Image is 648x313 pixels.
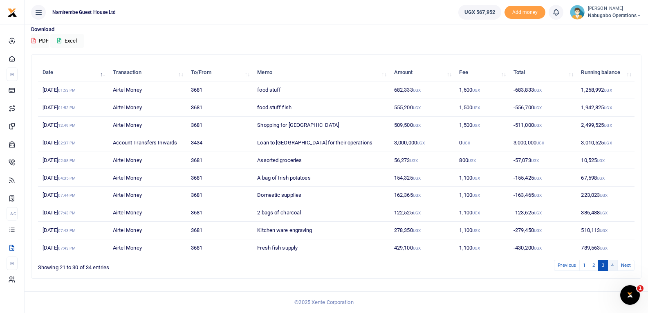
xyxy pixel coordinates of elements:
td: Airtel Money [108,99,186,117]
span: UGX 567,952 [464,8,495,16]
a: 2 [589,260,599,271]
td: 1,500 [455,99,509,117]
small: UGX [472,211,480,215]
small: UGX [472,123,480,128]
small: UGX [472,88,480,92]
small: UGX [472,176,480,180]
th: Date: activate to sort column descending [38,64,108,81]
td: 67,598 [576,169,635,187]
td: 154,325 [390,169,455,187]
a: Previous [554,260,580,271]
span: 1 [637,285,644,292]
td: A bag of Irish potatoes [253,169,390,187]
small: UGX [413,246,421,250]
th: Running balance: activate to sort column ascending [576,64,635,81]
td: [DATE] [38,187,108,204]
td: -511,000 [509,117,576,134]
small: 04:35 PM [58,176,76,180]
small: UGX [417,141,425,145]
span: Namirembe Guest House Ltd [49,9,119,16]
td: food stuff [253,81,390,99]
img: logo-small [7,8,17,18]
small: UGX [604,123,612,128]
td: -155,425 [509,169,576,187]
small: UGX [413,211,421,215]
small: UGX [413,193,421,198]
td: 3681 [186,222,253,239]
td: [DATE] [38,151,108,169]
td: 800 [455,151,509,169]
td: 1,100 [455,204,509,222]
small: UGX [534,211,542,215]
td: 3434 [186,134,253,152]
td: 510,113 [576,222,635,239]
th: Fee: activate to sort column ascending [455,64,509,81]
td: 555,200 [390,99,455,117]
a: logo-small logo-large logo-large [7,9,17,15]
td: Airtel Money [108,169,186,187]
td: [DATE] [38,204,108,222]
td: [DATE] [38,222,108,239]
small: UGX [600,246,608,250]
small: UGX [600,228,608,233]
td: Airtel Money [108,239,186,257]
td: 278,350 [390,222,455,239]
li: Ac [7,207,18,221]
small: 01:53 PM [58,106,76,110]
small: UGX [472,106,480,110]
td: 1,100 [455,187,509,204]
small: 07:43 PM [58,246,76,250]
td: 1,100 [455,222,509,239]
span: Add money [504,6,545,19]
button: Excel [50,34,84,48]
td: 1,100 [455,169,509,187]
td: Airtel Money [108,117,186,134]
small: UGX [413,228,421,233]
span: Nabugabo operations [588,12,641,19]
a: 4 [608,260,617,271]
small: UGX [534,246,542,250]
td: 1,942,825 [576,99,635,117]
li: Wallet ballance [455,5,504,20]
a: 3 [598,260,608,271]
td: 3681 [186,117,253,134]
small: UGX [534,123,542,128]
th: Total: activate to sort column ascending [509,64,576,81]
td: 223,023 [576,187,635,204]
small: UGX [534,228,542,233]
td: 122,525 [390,204,455,222]
td: 3681 [186,204,253,222]
small: 02:37 PM [58,141,76,145]
a: UGX 567,952 [458,5,501,20]
td: -163,465 [509,187,576,204]
small: UGX [468,158,476,163]
td: 3681 [186,187,253,204]
td: 429,100 [390,239,455,257]
a: 1 [579,260,589,271]
td: 3681 [186,99,253,117]
td: Domestic supplies [253,187,390,204]
small: UGX [531,158,539,163]
td: [DATE] [38,134,108,152]
td: 3681 [186,151,253,169]
td: 56,273 [390,151,455,169]
th: Amount: activate to sort column ascending [390,64,455,81]
small: UGX [472,246,480,250]
small: UGX [472,228,480,233]
small: UGX [413,176,421,180]
small: UGX [410,158,418,163]
td: 2,499,525 [576,117,635,134]
th: Transaction: activate to sort column ascending [108,64,186,81]
td: 10,525 [576,151,635,169]
th: To/From: activate to sort column ascending [186,64,253,81]
th: Memo: activate to sort column ascending [253,64,390,81]
td: Account Transfers Inwards [108,134,186,152]
td: 1,258,992 [576,81,635,99]
small: UGX [534,193,542,198]
td: Assorted groceries [253,151,390,169]
iframe: Intercom live chat [620,285,640,305]
td: 3681 [186,169,253,187]
small: UGX [413,88,421,92]
td: Airtel Money [108,222,186,239]
td: [DATE] [38,81,108,99]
